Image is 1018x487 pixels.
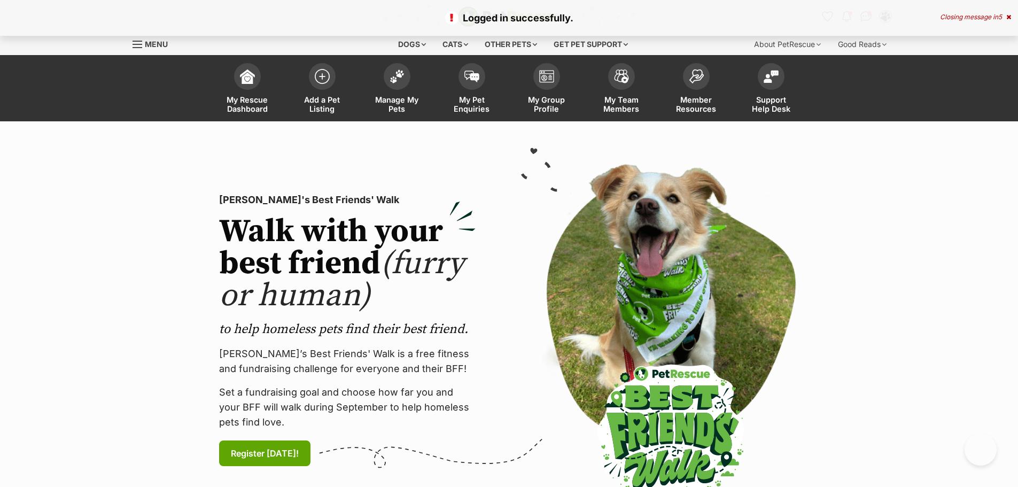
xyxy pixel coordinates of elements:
[219,440,310,466] a: Register [DATE]!
[672,95,720,113] span: Member Resources
[298,95,346,113] span: Add a Pet Listing
[219,192,476,207] p: [PERSON_NAME]'s Best Friends' Walk
[219,244,464,316] span: (furry or human)
[219,346,476,376] p: [PERSON_NAME]’s Best Friends' Walk is a free fitness and fundraising challenge for everyone and t...
[240,69,255,84] img: dashboard-icon-eb2f2d2d3e046f16d808141f083e7271f6b2e854fb5c12c21221c1fb7104beca.svg
[210,58,285,121] a: My Rescue Dashboard
[464,71,479,82] img: pet-enquiries-icon-7e3ad2cf08bfb03b45e93fb7055b45f3efa6380592205ae92323e6603595dc1f.svg
[747,95,795,113] span: Support Help Desk
[965,434,997,466] iframe: Help Scout Beacon - Open
[448,95,496,113] span: My Pet Enquiries
[539,70,554,83] img: group-profile-icon-3fa3cf56718a62981997c0bc7e787c4b2cf8bcc04b72c1350f741eb67cf2f40e.svg
[285,58,360,121] a: Add a Pet Listing
[145,40,168,49] span: Menu
[391,34,433,55] div: Dogs
[614,69,629,83] img: team-members-icon-5396bd8760b3fe7c0b43da4ab00e1e3bb1a5d9ba89233759b79545d2d3fc5d0d.svg
[830,34,894,55] div: Good Reads
[584,58,659,121] a: My Team Members
[219,321,476,338] p: to help homeless pets find their best friend.
[390,69,405,83] img: manage-my-pets-icon-02211641906a0b7f246fdf0571729dbe1e7629f14944591b6c1af311fb30b64b.svg
[373,95,421,113] span: Manage My Pets
[659,58,734,121] a: Member Resources
[133,34,175,53] a: Menu
[223,95,271,113] span: My Rescue Dashboard
[509,58,584,121] a: My Group Profile
[689,69,704,83] img: member-resources-icon-8e73f808a243e03378d46382f2149f9095a855e16c252ad45f914b54edf8863c.svg
[360,58,434,121] a: Manage My Pets
[434,58,509,121] a: My Pet Enquiries
[747,34,828,55] div: About PetRescue
[764,70,779,83] img: help-desk-icon-fdf02630f3aa405de69fd3d07c3f3aa587a6932b1a1747fa1d2bba05be0121f9.svg
[597,95,646,113] span: My Team Members
[315,69,330,84] img: add-pet-listing-icon-0afa8454b4691262ce3f59096e99ab1cd57d4a30225e0717b998d2c9b9846f56.svg
[219,385,476,430] p: Set a fundraising goal and choose how far you and your BFF will walk during September to help hom...
[219,216,476,312] h2: Walk with your best friend
[477,34,545,55] div: Other pets
[231,447,299,460] span: Register [DATE]!
[523,95,571,113] span: My Group Profile
[546,34,635,55] div: Get pet support
[435,34,476,55] div: Cats
[734,58,809,121] a: Support Help Desk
